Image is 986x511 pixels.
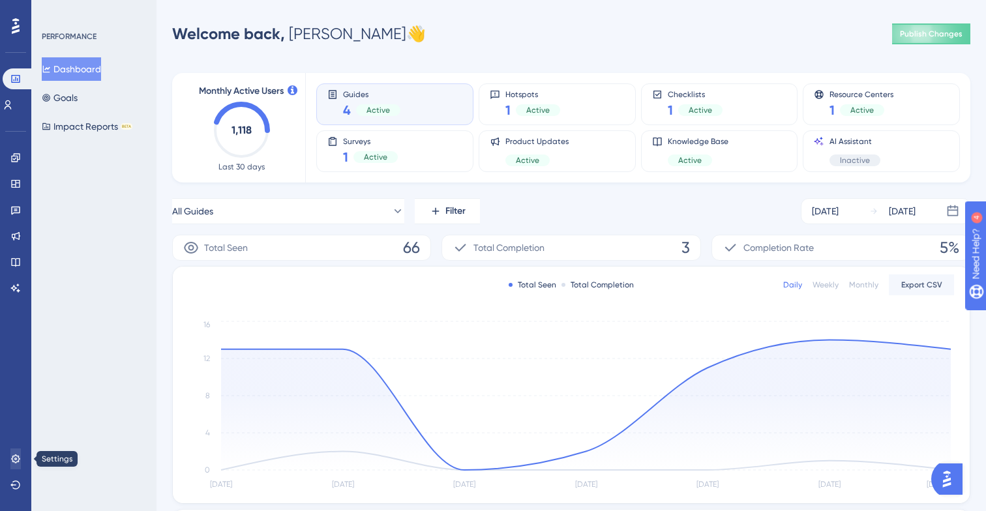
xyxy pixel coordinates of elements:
[42,31,97,42] div: PERFORMANCE
[218,162,265,172] span: Last 30 days
[203,354,210,363] tspan: 12
[892,23,970,44] button: Publish Changes
[850,105,874,115] span: Active
[889,203,916,219] div: [DATE]
[205,428,210,437] tspan: 4
[668,89,723,98] span: Checklists
[199,83,284,99] span: Monthly Active Users
[210,480,232,489] tspan: [DATE]
[204,240,248,255] span: Total Seen
[205,391,210,400] tspan: 8
[172,24,285,43] span: Welcome back,
[696,480,719,489] tspan: [DATE]
[366,105,390,115] span: Active
[172,23,426,44] div: [PERSON_NAME] 👋
[445,203,466,219] span: Filter
[526,105,550,115] span: Active
[505,89,560,98] span: Hotspots
[205,465,210,474] tspan: 0
[813,280,839,290] div: Weekly
[91,7,95,17] div: 4
[509,280,556,290] div: Total Seen
[927,480,949,489] tspan: [DATE]
[743,240,814,255] span: Completion Rate
[940,237,959,258] span: 5%
[849,280,878,290] div: Monthly
[516,155,539,166] span: Active
[415,198,480,224] button: Filter
[343,148,348,166] span: 1
[681,237,690,258] span: 3
[364,152,387,162] span: Active
[889,274,954,295] button: Export CSV
[31,3,82,19] span: Need Help?
[343,89,400,98] span: Guides
[689,105,712,115] span: Active
[42,115,132,138] button: Impact ReportsBETA
[818,480,841,489] tspan: [DATE]
[343,101,351,119] span: 4
[575,480,597,489] tspan: [DATE]
[840,155,870,166] span: Inactive
[901,280,942,290] span: Export CSV
[505,136,569,147] span: Product Updates
[829,101,835,119] span: 1
[829,89,893,98] span: Resource Centers
[332,480,354,489] tspan: [DATE]
[42,86,78,109] button: Goals
[121,123,132,130] div: BETA
[900,29,963,39] span: Publish Changes
[203,320,210,329] tspan: 16
[678,155,702,166] span: Active
[668,136,728,147] span: Knowledge Base
[343,136,398,145] span: Surveys
[783,280,802,290] div: Daily
[453,480,475,489] tspan: [DATE]
[931,460,970,499] iframe: UserGuiding AI Assistant Launcher
[473,240,545,255] span: Total Completion
[172,203,213,219] span: All Guides
[812,203,839,219] div: [DATE]
[232,124,252,136] text: 1,118
[42,57,101,81] button: Dashboard
[668,101,673,119] span: 1
[561,280,634,290] div: Total Completion
[829,136,880,147] span: AI Assistant
[403,237,420,258] span: 66
[505,101,511,119] span: 1
[172,198,404,224] button: All Guides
